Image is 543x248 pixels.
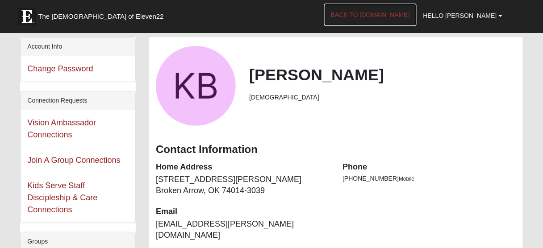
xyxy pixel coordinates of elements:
[417,4,510,27] a: Hello [PERSON_NAME]
[156,46,236,126] a: View Fullsize Photo
[38,12,163,21] span: The [DEMOGRAPHIC_DATA] of Eleven22
[21,91,135,110] div: Connection Requests
[399,176,414,182] span: Mobile
[13,3,192,25] a: The [DEMOGRAPHIC_DATA] of Eleven22
[249,65,516,84] h2: [PERSON_NAME]
[27,118,96,139] a: Vision Ambassador Connections
[156,174,329,197] dd: [STREET_ADDRESS][PERSON_NAME] Broken Arrow, OK 74014-3039
[27,64,93,73] a: Change Password
[18,8,36,25] img: Eleven22 logo
[156,143,516,156] h3: Contact Information
[21,37,135,56] div: Account Info
[343,161,516,173] dt: Phone
[156,219,329,241] dd: [EMAIL_ADDRESS][PERSON_NAME][DOMAIN_NAME]
[156,206,329,218] dt: Email
[423,12,497,19] span: Hello [PERSON_NAME]
[156,161,329,173] dt: Home Address
[27,181,97,214] a: Kids Serve Staff Discipleship & Care Connections
[27,156,120,165] a: Join A Group Connections
[343,174,516,183] li: [PHONE_NUMBER]
[324,4,417,26] a: Back to [DOMAIN_NAME]
[249,93,516,102] li: [DEMOGRAPHIC_DATA]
